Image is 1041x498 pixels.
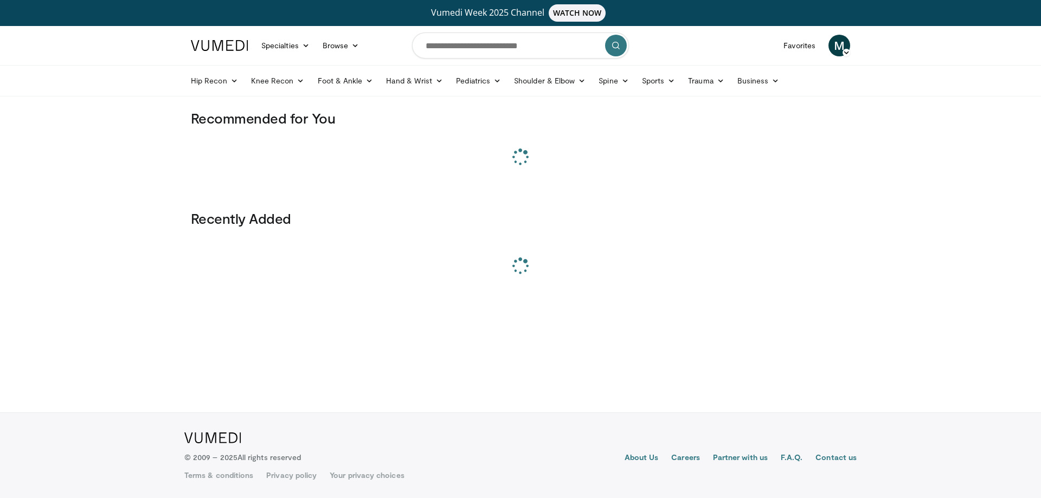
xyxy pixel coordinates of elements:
a: Foot & Ankle [311,70,380,92]
a: Pediatrics [449,70,507,92]
a: Hip Recon [184,70,245,92]
a: Business [731,70,786,92]
a: Your privacy choices [330,470,404,481]
h3: Recently Added [191,210,850,227]
a: Specialties [255,35,316,56]
input: Search topics, interventions [412,33,629,59]
a: Careers [671,452,700,465]
a: Spine [592,70,635,92]
h3: Recommended for You [191,109,850,127]
a: Partner with us [713,452,768,465]
img: VuMedi Logo [191,40,248,51]
a: Favorites [777,35,822,56]
a: Hand & Wrist [380,70,449,92]
a: Terms & conditions [184,470,253,481]
a: Trauma [682,70,731,92]
a: Vumedi Week 2025 ChannelWATCH NOW [192,4,849,22]
a: Knee Recon [245,70,311,92]
a: Privacy policy [266,470,317,481]
a: About Us [625,452,659,465]
p: © 2009 – 2025 [184,452,301,463]
a: Contact us [815,452,857,465]
span: WATCH NOW [549,4,606,22]
a: F.A.Q. [781,452,802,465]
img: VuMedi Logo [184,432,241,443]
a: Shoulder & Elbow [507,70,592,92]
a: Sports [635,70,682,92]
a: Browse [316,35,366,56]
a: M [828,35,850,56]
span: All rights reserved [237,452,301,462]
